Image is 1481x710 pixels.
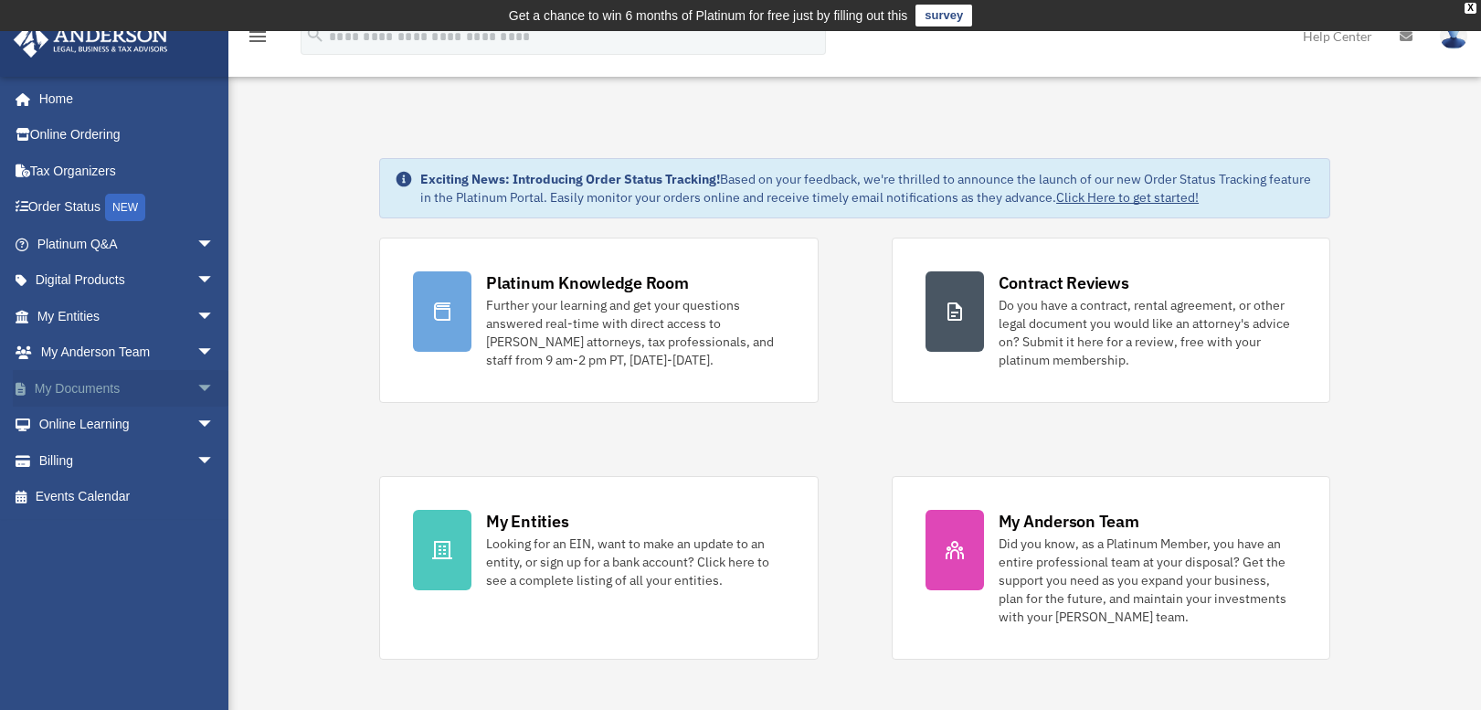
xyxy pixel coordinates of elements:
span: arrow_drop_down [196,370,233,408]
div: Looking for an EIN, want to make an update to an entity, or sign up for a bank account? Click her... [486,535,784,589]
span: arrow_drop_down [196,262,233,300]
div: Platinum Knowledge Room [486,271,689,294]
div: My Anderson Team [999,510,1139,533]
span: arrow_drop_down [196,407,233,444]
span: arrow_drop_down [196,298,233,335]
img: User Pic [1440,23,1467,49]
i: search [305,25,325,45]
a: Contract Reviews Do you have a contract, rental agreement, or other legal document you would like... [892,238,1330,403]
i: menu [247,26,269,48]
a: menu [247,32,269,48]
a: Events Calendar [13,479,242,515]
div: My Entities [486,510,568,533]
a: My Documentsarrow_drop_down [13,370,242,407]
a: Order StatusNEW [13,189,242,227]
div: close [1465,3,1476,14]
span: arrow_drop_down [196,226,233,263]
img: Anderson Advisors Platinum Portal [8,22,174,58]
div: Based on your feedback, we're thrilled to announce the launch of our new Order Status Tracking fe... [420,170,1315,207]
a: Click Here to get started! [1056,189,1199,206]
div: Do you have a contract, rental agreement, or other legal document you would like an attorney's ad... [999,296,1296,369]
a: My Entitiesarrow_drop_down [13,298,242,334]
div: NEW [105,194,145,221]
a: survey [915,5,972,26]
span: arrow_drop_down [196,442,233,480]
a: Tax Organizers [13,153,242,189]
span: arrow_drop_down [196,334,233,372]
a: Online Learningarrow_drop_down [13,407,242,443]
a: My Entities Looking for an EIN, want to make an update to an entity, or sign up for a bank accoun... [379,476,818,660]
a: Platinum Knowledge Room Further your learning and get your questions answered real-time with dire... [379,238,818,403]
a: My Anderson Teamarrow_drop_down [13,334,242,371]
div: Get a chance to win 6 months of Platinum for free just by filling out this [509,5,908,26]
a: Home [13,80,233,117]
strong: Exciting News: Introducing Order Status Tracking! [420,171,720,187]
a: Platinum Q&Aarrow_drop_down [13,226,242,262]
div: Contract Reviews [999,271,1129,294]
a: Online Ordering [13,117,242,154]
a: My Anderson Team Did you know, as a Platinum Member, you have an entire professional team at your... [892,476,1330,660]
a: Digital Productsarrow_drop_down [13,262,242,299]
a: Billingarrow_drop_down [13,442,242,479]
div: Further your learning and get your questions answered real-time with direct access to [PERSON_NAM... [486,296,784,369]
div: Did you know, as a Platinum Member, you have an entire professional team at your disposal? Get th... [999,535,1296,626]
